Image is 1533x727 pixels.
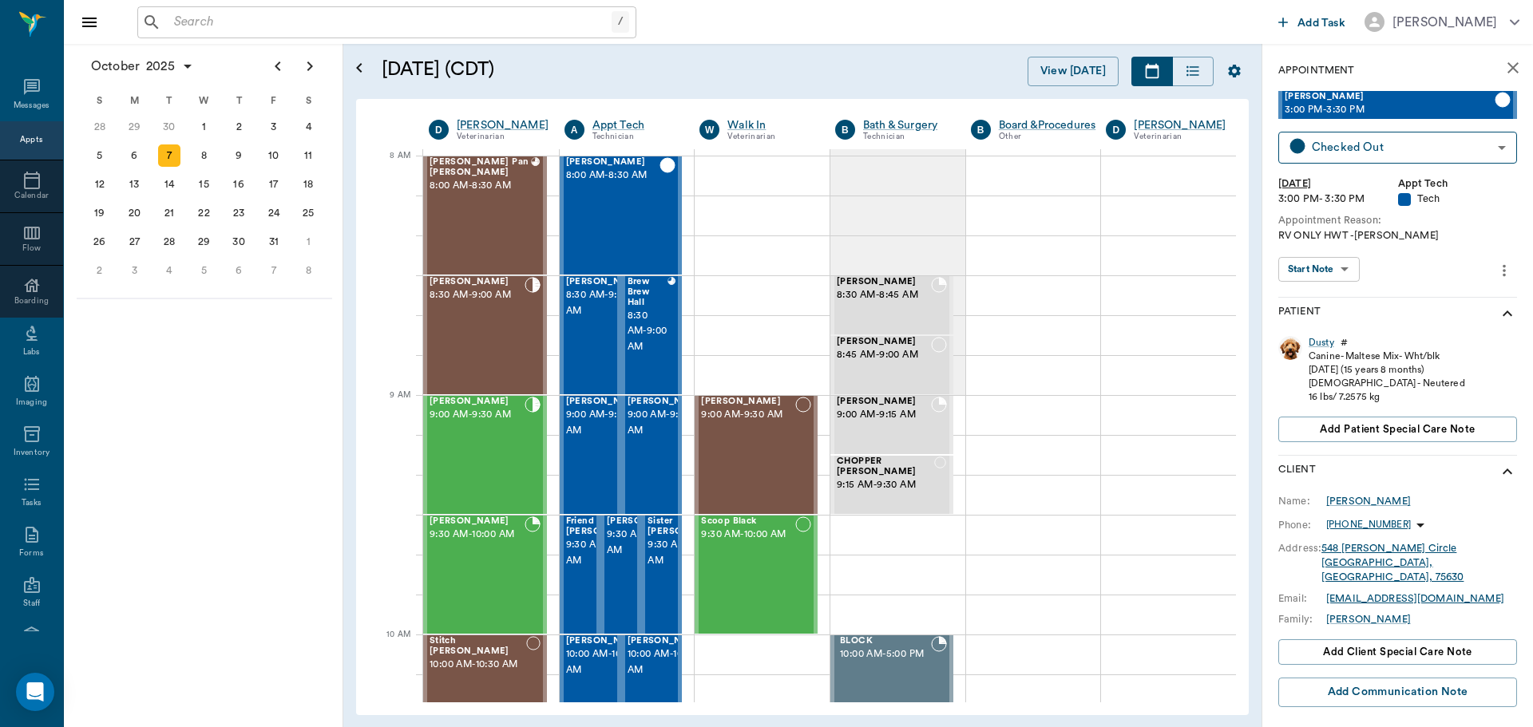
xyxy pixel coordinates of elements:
div: NOT_CONFIRMED, 8:45 AM - 9:00 AM [830,335,953,395]
span: Add patient Special Care Note [1320,421,1475,438]
div: M [117,89,153,113]
div: Thursday, October 16, 2025 [228,173,250,196]
span: [PERSON_NAME] [1285,92,1495,102]
div: [PERSON_NAME] [1134,117,1226,133]
a: Bath & Surgery [863,117,947,133]
div: Tuesday, October 14, 2025 [158,173,180,196]
div: NOT_CONFIRMED, 9:30 AM - 10:00 AM [641,515,682,634]
span: 9:30 AM - 10:00 AM [607,527,687,559]
div: Labs [23,346,40,358]
div: B [835,120,855,140]
p: Client [1278,462,1316,481]
span: [PERSON_NAME] [837,397,931,407]
div: [DATE] (15 years 8 months) [1309,363,1465,377]
div: Thursday, October 2, 2025 [228,116,250,138]
div: Friday, November 7, 2025 [263,259,285,282]
div: Start Note [1288,260,1334,279]
div: CHECKED_IN, 9:00 AM - 9:30 AM [560,395,621,515]
div: Sunday, October 12, 2025 [89,173,111,196]
div: S [82,89,117,113]
div: Monday, November 3, 2025 [123,259,145,282]
button: Add Communication Note [1278,678,1517,707]
div: Monday, October 20, 2025 [123,202,145,224]
div: Appointment Reason: [1278,213,1517,228]
div: Thursday, October 30, 2025 [228,231,250,253]
button: close [1497,52,1529,84]
div: NOT_CONFIRMED, 9:15 AM - 9:30 AM [830,455,953,515]
span: [PERSON_NAME] [566,397,646,407]
span: Sister [PERSON_NAME] [648,516,727,537]
div: 8 AM [369,148,410,188]
div: Wednesday, October 1, 2025 [193,116,216,138]
div: Technician [863,130,947,144]
div: Sunday, October 26, 2025 [89,231,111,253]
p: Patient [1278,304,1321,323]
div: 3:00 PM - 3:30 PM [1278,192,1398,207]
div: Saturday, October 18, 2025 [297,173,319,196]
div: Tasks [22,497,42,509]
div: Friday, October 17, 2025 [263,173,285,196]
div: Staff [23,598,40,610]
div: Saturday, October 11, 2025 [297,144,319,167]
div: Friday, October 24, 2025 [263,202,285,224]
svg: show more [1498,462,1517,481]
span: 9:00 AM - 9:30 AM [701,407,795,423]
span: 9:00 AM - 9:30 AM [566,407,646,439]
div: A [564,120,584,140]
div: CHECKED_OUT, 8:00 AM - 8:30 AM [560,156,683,275]
span: 3:00 PM - 3:30 PM [1285,102,1495,118]
div: # [1341,336,1348,350]
div: T [221,89,256,113]
div: [DATE] [1278,176,1398,192]
div: Checked Out [1312,138,1491,156]
button: Add patient Special Care Note [1278,417,1517,442]
p: [PHONE_NUMBER] [1326,518,1411,531]
div: / [612,11,629,33]
div: Tuesday, October 28, 2025 [158,231,180,253]
span: 9:30 AM - 10:00 AM [648,537,727,569]
div: B [971,120,991,140]
div: Veterinarian [457,130,549,144]
div: Wednesday, October 15, 2025 [193,173,216,196]
div: Saturday, November 1, 2025 [297,231,319,253]
div: Messages [14,100,50,112]
div: Imaging [16,397,47,409]
a: [PERSON_NAME] [1326,612,1411,626]
span: [PERSON_NAME] [607,516,687,527]
div: READY_TO_CHECKOUT, 8:00 AM - 8:30 AM [423,156,547,275]
div: [PERSON_NAME] [1392,13,1497,32]
a: [EMAIL_ADDRESS][DOMAIN_NAME] [1326,594,1504,603]
div: Sunday, October 5, 2025 [89,144,111,167]
div: Board &Procedures [999,117,1096,133]
span: Brew Brew Hall [628,277,668,307]
div: 10 AM [369,626,410,666]
a: Dusty [1309,336,1334,350]
div: Technician [592,130,676,144]
div: NOT_CONFIRMED, 9:30 AM - 10:00 AM [695,515,818,634]
button: more [1491,257,1517,284]
div: Tech [1398,192,1518,207]
span: 9:00 AM - 9:30 AM [430,407,525,423]
button: Open calendar [350,38,369,99]
div: Thursday, October 23, 2025 [228,202,250,224]
span: CHOPPER [PERSON_NAME] [837,456,934,477]
span: 8:00 AM - 8:30 AM [566,168,660,184]
span: Friend [PERSON_NAME] [566,516,646,537]
div: S [291,89,326,113]
a: [PERSON_NAME] [457,117,549,133]
span: 10:00 AM - 10:30 AM [430,657,526,673]
div: NOT_CONFIRMED, 9:30 AM - 10:00 AM [600,515,641,634]
a: [PERSON_NAME] [1326,494,1411,508]
div: CHECKED_IN, 8:30 AM - 9:00 AM [423,275,547,395]
div: 16 lbs / 7.2575 kg [1309,390,1465,404]
div: Saturday, November 8, 2025 [297,259,319,282]
span: [PERSON_NAME] [430,277,525,287]
div: Appt Tech [1398,176,1518,192]
div: Today, Tuesday, October 7, 2025 [158,144,180,167]
div: Other [999,130,1096,144]
h5: [DATE] (CDT) [382,57,755,82]
div: Saturday, October 4, 2025 [297,116,319,138]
